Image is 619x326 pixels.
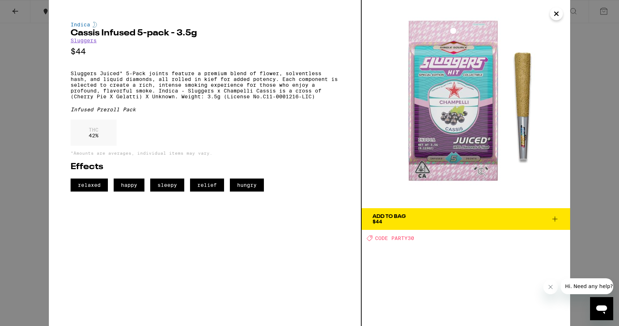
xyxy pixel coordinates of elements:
[71,163,339,171] h2: Effects
[372,214,406,219] div: Add To Bag
[71,179,108,192] span: relaxed
[71,120,117,146] div: 42 %
[372,219,382,224] span: $44
[71,107,339,112] div: Infused Preroll Pack
[375,235,414,241] span: CODE PARTY30
[89,127,98,133] p: THC
[71,22,339,27] div: Indica
[190,179,224,192] span: relief
[71,29,339,38] h2: Cassis Infused 5-pack - 3.5g
[230,179,264,192] span: hungry
[590,297,613,320] iframe: Button to launch messaging window
[561,278,613,294] iframe: Message from company
[550,7,563,20] button: Close
[543,280,558,294] iframe: Close message
[362,208,570,230] button: Add To Bag$44
[71,151,339,155] p: *Amounts are averages, individual items may vary.
[71,47,339,56] p: $44
[150,179,184,192] span: sleepy
[93,22,97,27] img: indicaColor.svg
[114,179,144,192] span: happy
[71,70,339,99] p: Sluggers Juiced* 5-Pack joints feature a premium blend of flower, solventless hash, and liquid di...
[71,38,97,43] a: Sluggers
